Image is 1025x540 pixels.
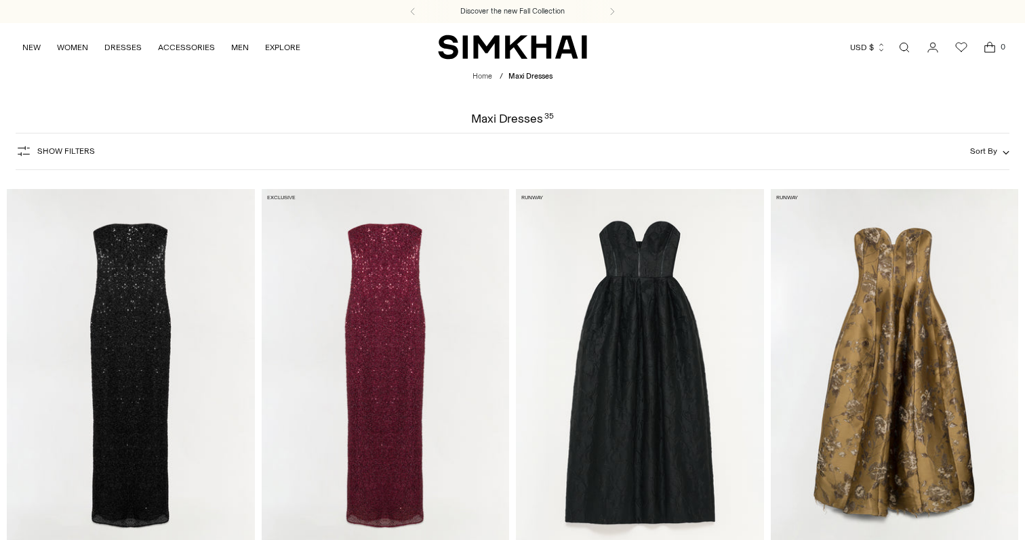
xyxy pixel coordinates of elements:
a: Wishlist [948,34,975,61]
a: NEW [22,33,41,62]
h1: Maxi Dresses [471,112,553,125]
a: DRESSES [104,33,142,62]
span: Show Filters [37,146,95,156]
a: Home [473,72,492,81]
button: Show Filters [16,140,95,162]
div: / [500,71,503,83]
button: USD $ [850,33,886,62]
span: Sort By [970,146,997,156]
nav: breadcrumbs [473,71,552,83]
a: Open search modal [891,34,918,61]
span: Maxi Dresses [508,72,552,81]
span: 0 [997,41,1009,53]
a: EXPLORE [265,33,300,62]
a: ACCESSORIES [158,33,215,62]
a: Open cart modal [976,34,1003,61]
a: MEN [231,33,249,62]
button: Sort By [970,144,1009,159]
a: WOMEN [57,33,88,62]
a: Go to the account page [919,34,946,61]
a: Discover the new Fall Collection [460,6,565,17]
a: SIMKHAI [438,34,587,60]
div: 35 [544,112,554,125]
